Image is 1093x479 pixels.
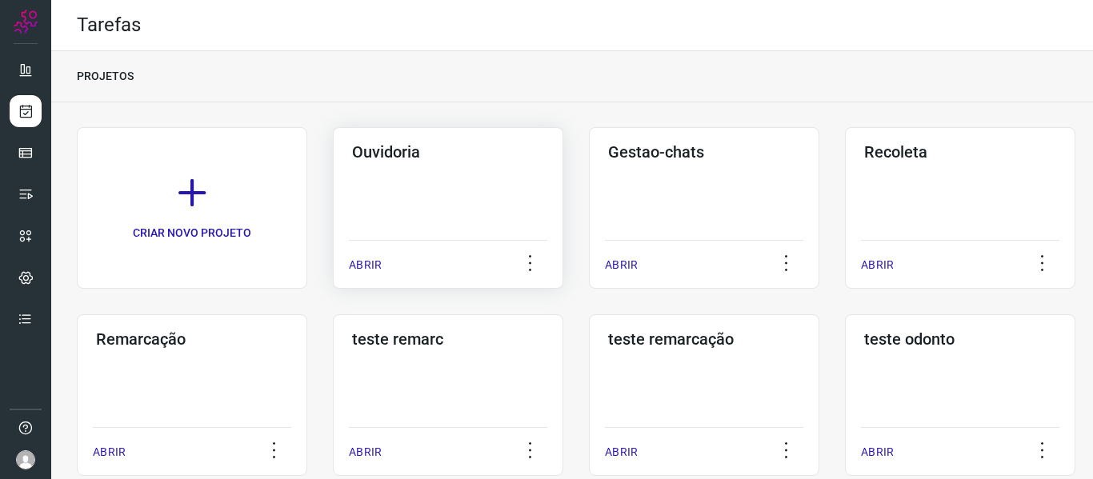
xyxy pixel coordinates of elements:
h3: teste odonto [864,329,1056,349]
p: ABRIR [861,257,894,273]
p: CRIAR NOVO PROJETO [133,225,251,241]
h3: Recoleta [864,142,1056,162]
p: ABRIR [349,444,382,461]
p: PROJETOS [77,68,134,85]
h3: Ouvidoria [352,142,544,162]
p: ABRIR [349,257,382,273]
h3: Remarcação [96,329,288,349]
img: Logo [14,10,38,34]
p: ABRIR [605,444,638,461]
h3: teste remarc [352,329,544,349]
img: avatar-user-boy.jpg [16,450,35,469]
p: ABRIR [93,444,126,461]
p: ABRIR [605,257,638,273]
h3: Gestao-chats [608,142,800,162]
p: ABRIR [861,444,894,461]
h3: teste remarcação [608,329,800,349]
h2: Tarefas [77,14,141,37]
